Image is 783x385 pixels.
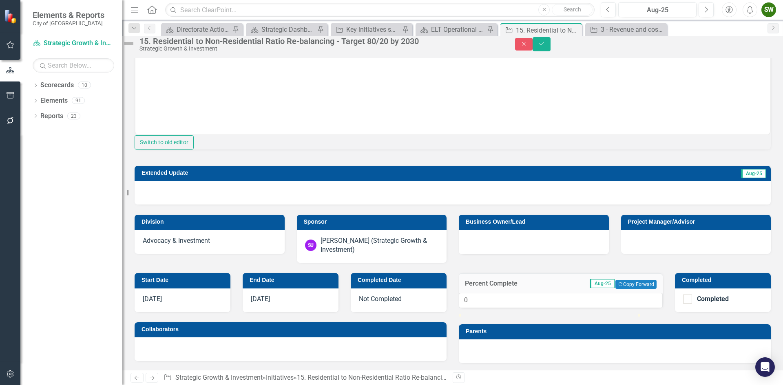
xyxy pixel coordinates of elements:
[164,373,447,383] div: » »
[139,37,499,46] div: 15. Residential to Non-Residential Ratio Re-balancing - Target 80/20 by 2030
[466,328,767,334] h3: Parents
[33,39,114,48] a: Strategic Growth & Investment
[72,97,85,104] div: 91
[163,24,230,35] a: Directorate Action Plan
[67,112,80,119] div: 23
[143,237,210,244] span: Advocacy & Investment
[321,236,439,255] div: [PERSON_NAME] (Strategic Growth & Investment)
[33,10,104,20] span: Elements & Reports
[251,295,270,303] span: [DATE]
[248,24,315,35] a: Strategic Dashboard
[516,25,580,35] div: 15. Residential to Non-Residential Ratio Re-balancing - Target 80/20 by 2030
[741,169,766,178] span: Aug-25
[266,374,294,381] a: Initiatives
[40,96,68,106] a: Elements
[465,280,549,287] h3: Percent Complete
[346,24,400,35] div: Key initiatives supporting Council's focus areas
[143,295,162,303] span: [DATE]
[418,24,485,35] a: ELT Operational Plan
[135,135,194,150] button: Switch to old editor
[590,279,615,288] span: Aug-25
[304,219,443,225] h3: Sponsor
[466,219,605,225] h3: Business Owner/Lead
[142,219,281,225] h3: Division
[142,277,226,283] h3: Start Date
[142,170,544,176] h3: Extended Update
[4,9,18,24] img: ClearPoint Strategy
[33,58,114,73] input: Search Below...
[33,20,104,26] small: City of [GEOGRAPHIC_DATA]
[175,374,263,381] a: Strategic Growth & Investment
[431,24,485,35] div: ELT Operational Plan
[250,277,334,283] h3: End Date
[261,24,315,35] div: Strategic Dashboard
[621,5,694,15] div: Aug-25
[587,24,665,35] a: 3 - Revenue and cost of services 3D modelling
[305,240,316,251] div: SU
[139,46,499,52] div: Strategic Growth & Investment
[682,277,767,283] h3: Completed
[618,2,697,17] button: Aug-25
[628,219,767,225] h3: Project Manager/Advisor
[333,24,400,35] a: Key initiatives supporting Council's focus areas
[761,2,776,17] button: SW
[755,357,775,377] div: Open Intercom Messenger
[351,288,447,312] div: Not Completed
[601,24,665,35] div: 3 - Revenue and cost of services 3D modelling
[615,280,657,289] button: Copy Forward
[40,81,74,90] a: Scorecards
[177,24,230,35] div: Directorate Action Plan
[297,374,517,381] div: 15. Residential to Non-Residential Ratio Re-balancing - Target 80/20 by 2030
[564,6,581,13] span: Search
[165,3,595,17] input: Search ClearPoint...
[122,37,135,50] img: Not Defined
[552,4,593,15] button: Search
[78,82,91,89] div: 10
[142,326,442,332] h3: Collaborators
[358,277,442,283] h3: Completed Date
[40,112,63,121] a: Reports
